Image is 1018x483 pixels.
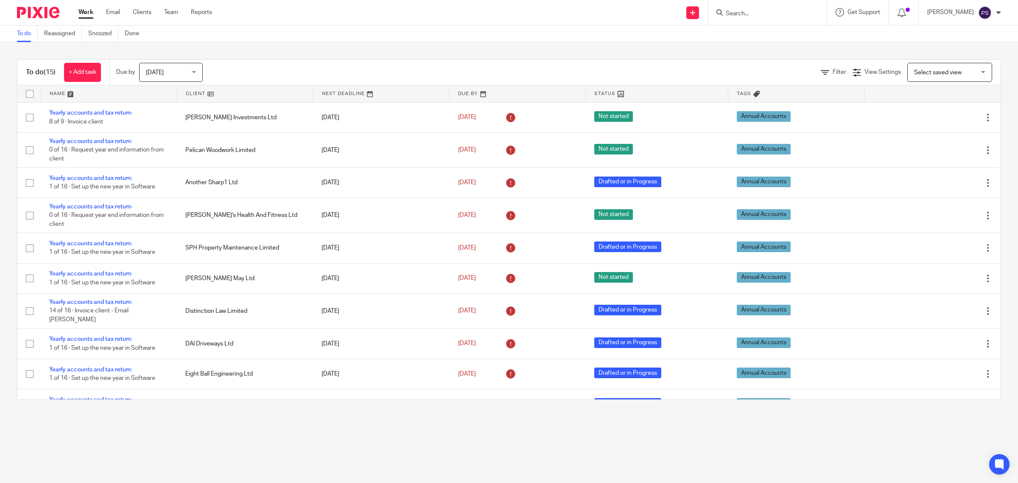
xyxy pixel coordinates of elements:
[313,359,449,389] td: [DATE]
[313,198,449,233] td: [DATE]
[49,375,155,381] span: 1 of 16 · Set up the new year in Software
[78,8,93,17] a: Work
[737,398,791,409] span: Annual Accounts
[49,119,103,125] span: 8 of 9 · Invoice client
[17,25,38,42] a: To do
[594,241,661,252] span: Drafted or in Progress
[737,337,791,348] span: Annual Accounts
[594,337,661,348] span: Drafted or in Progress
[313,389,449,419] td: [DATE]
[177,294,313,329] td: Distinction Law Limited
[146,70,164,76] span: [DATE]
[49,397,131,403] a: Yearly accounts and tax return
[594,272,633,283] span: Not started
[49,308,129,323] span: 14 of 16 · Invoice client - Email [PERSON_NAME]
[49,299,131,305] a: Yearly accounts and tax return
[88,25,118,42] a: Snoozed
[44,69,56,76] span: (15)
[737,305,791,315] span: Annual Accounts
[978,6,992,20] img: svg%3E
[594,368,661,378] span: Drafted or in Progress
[49,212,164,227] span: 0 of 16 · Request year end information from client
[64,63,101,82] a: + Add task
[864,69,901,75] span: View Settings
[177,132,313,167] td: Pelican Woodwork Limited
[49,345,155,351] span: 1 of 16 · Set up the new year in Software
[313,263,449,293] td: [DATE]
[177,263,313,293] td: [PERSON_NAME] May Ltd
[49,241,131,247] a: Yearly accounts and tax return
[125,25,145,42] a: Done
[725,10,801,18] input: Search
[177,102,313,132] td: [PERSON_NAME] Investments Ltd
[914,70,962,76] span: Select saved view
[737,209,791,220] span: Annual Accounts
[737,241,791,252] span: Annual Accounts
[737,111,791,122] span: Annual Accounts
[313,294,449,329] td: [DATE]
[313,132,449,167] td: [DATE]
[313,168,449,198] td: [DATE]
[458,371,476,377] span: [DATE]
[177,329,313,359] td: DAI Driveways Ltd
[164,8,178,17] a: Team
[737,272,791,283] span: Annual Accounts
[313,329,449,359] td: [DATE]
[927,8,974,17] p: [PERSON_NAME]
[177,389,313,419] td: Magic Wholesale Ltd
[847,9,880,15] span: Get Support
[106,8,120,17] a: Email
[177,359,313,389] td: Eight Ball Engineering Ltd
[458,115,476,121] span: [DATE]
[737,177,791,187] span: Annual Accounts
[49,204,131,210] a: Yearly accounts and tax return
[594,305,661,315] span: Drafted or in Progress
[458,147,476,153] span: [DATE]
[49,184,155,190] span: 1 of 16 · Set up the new year in Software
[458,341,476,347] span: [DATE]
[458,308,476,314] span: [DATE]
[44,25,82,42] a: Reassigned
[594,111,633,122] span: Not started
[49,271,131,277] a: Yearly accounts and tax return
[594,144,633,154] span: Not started
[737,91,751,96] span: Tags
[116,68,135,76] p: Due by
[458,212,476,218] span: [DATE]
[177,233,313,263] td: SPH Property Maintenance Limited
[49,147,164,162] span: 0 of 16 · Request year end information from client
[458,245,476,251] span: [DATE]
[49,250,155,256] span: 1 of 16 · Set up the new year in Software
[49,138,131,144] a: Yearly accounts and tax return
[49,367,131,373] a: Yearly accounts and tax return
[313,233,449,263] td: [DATE]
[737,144,791,154] span: Annual Accounts
[737,368,791,378] span: Annual Accounts
[49,336,131,342] a: Yearly accounts and tax return
[833,69,846,75] span: Filter
[458,275,476,281] span: [DATE]
[594,209,633,220] span: Not started
[49,175,131,181] a: Yearly accounts and tax return
[133,8,151,17] a: Clients
[594,398,661,409] span: Drafted or in Progress
[594,177,661,187] span: Drafted or in Progress
[49,110,131,116] a: Yearly accounts and tax return
[191,8,212,17] a: Reports
[313,102,449,132] td: [DATE]
[177,198,313,233] td: [PERSON_NAME]'s Health And Fitness Ltd
[458,180,476,185] span: [DATE]
[17,7,59,18] img: Pixie
[177,168,313,198] td: Another Sharp1 Ltd
[26,68,56,77] h1: To do
[49,280,155,286] span: 1 of 16 · Set up the new year in Software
